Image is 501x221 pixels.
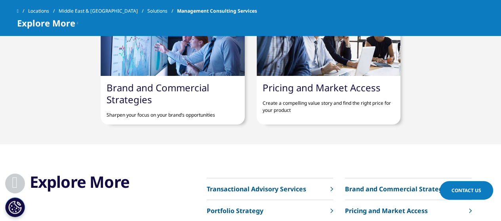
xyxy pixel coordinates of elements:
[207,206,263,215] p: Portfolio Strategy
[5,197,25,217] button: Paramètres des cookies
[207,184,306,194] p: Transactional Advisory Services
[30,172,162,192] h3: Explore More
[177,4,257,18] span: Management Consulting Services
[263,81,381,94] a: Pricing and Market Access
[28,4,59,18] a: Locations
[345,206,428,215] p: Pricing and Market Access
[440,181,493,200] a: Contact Us
[59,4,147,18] a: Middle East & [GEOGRAPHIC_DATA]
[451,187,481,194] span: Contact Us
[345,178,471,200] a: Brand and Commercial Strategies
[207,178,333,200] a: Transactional Advisory Services
[263,94,394,114] p: Create a compelling value story and find the right price for your product
[17,18,75,28] span: Explore More
[345,184,452,194] p: Brand and Commercial Strategies
[107,81,209,106] a: Brand and Commercial Strategies
[147,4,177,18] a: Solutions
[107,106,238,119] p: Sharpen your focus on your brand’s opportunities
